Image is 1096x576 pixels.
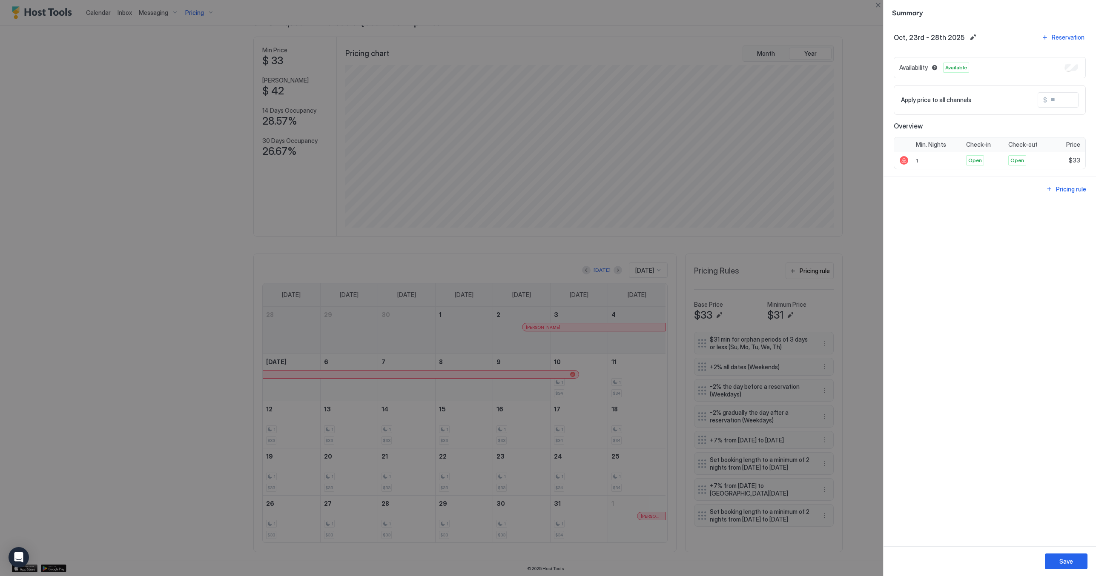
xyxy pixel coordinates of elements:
span: $ [1043,96,1047,104]
span: $33 [1069,157,1080,164]
span: Check-out [1008,141,1038,148]
span: Available [945,64,967,71]
button: Reservation [1040,31,1086,43]
button: Edit date range [968,32,978,43]
span: Overview [894,122,1086,130]
span: Open [1010,157,1024,164]
span: Check-in [966,141,991,148]
button: Blocked dates override all pricing rules and remain unavailable until manually unblocked [930,63,940,73]
span: Availability [899,64,928,71]
span: Oct, 23rd - 28th 2025 [894,33,964,42]
div: Pricing rule [1056,185,1086,194]
span: Price [1066,141,1080,148]
span: Apply price to all channels [901,96,971,104]
span: 1 [916,157,918,164]
span: Summary [892,7,1087,17]
button: Save [1045,553,1087,569]
button: Pricing rule [1044,183,1087,195]
div: Save [1059,557,1073,566]
div: Open Intercom Messenger [9,547,29,567]
span: Min. Nights [916,141,946,148]
div: Reservation [1052,33,1085,42]
span: Open [968,157,982,164]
